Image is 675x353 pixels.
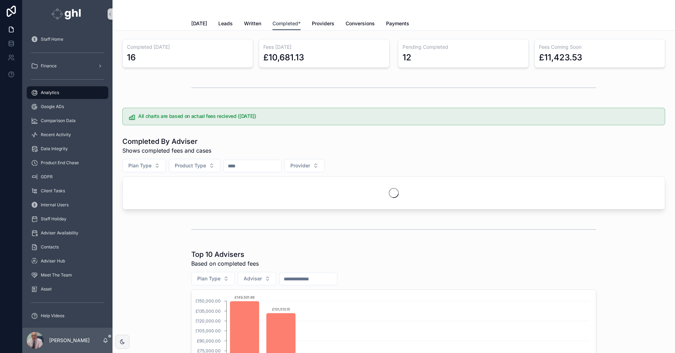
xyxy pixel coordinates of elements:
span: Asset [41,286,52,292]
text: £131,513.15 [272,307,290,311]
a: Recent Activity [27,128,108,141]
span: Leads [218,20,233,27]
a: Finance [27,60,108,72]
a: Internal Users [27,199,108,211]
button: Select Button [122,159,166,172]
tspan: £90,000.00 [197,338,221,344]
span: Plan Type [197,275,220,282]
span: [DATE] [191,20,207,27]
tspan: £150,000.00 [195,298,221,304]
a: Payments [386,17,409,31]
span: Product Type [175,162,206,169]
span: Conversions [346,20,375,27]
span: Client Tasks [41,188,65,194]
span: Contacts [41,244,59,250]
h1: Completed By Adviser [122,136,211,146]
span: Completed* [272,20,301,27]
a: Staff Holiday [27,213,108,225]
div: £10,681.13 [263,52,304,63]
a: Staff Home [27,33,108,46]
span: Based on completed fees [191,259,259,268]
text: £149,501.89 [234,295,255,299]
a: Help Videos [27,309,108,322]
a: Conversions [346,17,375,31]
span: Internal Users [41,202,69,208]
h3: Fees [DATE] [263,44,385,51]
a: Leads [218,17,233,31]
span: Help Videos [41,313,64,319]
a: Written [244,17,261,31]
span: Adviser Availability [41,230,78,236]
span: Finance [41,63,57,69]
a: Client Tasks [27,185,108,197]
span: Product End Chase [41,160,79,166]
h3: Completed [DATE] [127,44,249,51]
h1: Top 10 Advisers [191,249,259,259]
div: £11,423.53 [539,52,582,63]
span: Plan Type [128,162,152,169]
span: Comparison Data [41,118,76,124]
span: Adviser [244,275,262,282]
tspan: £105,000.00 [195,328,221,333]
span: Staff Home [41,36,63,42]
a: Analytics [27,86,108,99]
button: Select Button [169,159,220,172]
button: Select Button [238,272,276,285]
span: Adviser Hub [41,258,65,264]
p: [PERSON_NAME] [49,337,90,344]
a: Meet The Team [27,269,108,281]
a: Contacts [27,241,108,253]
a: Providers [312,17,334,31]
a: Adviser Availability [27,227,108,239]
h3: Fees Coming Soon [539,44,661,51]
span: Shows completed fees and cases [122,146,211,155]
span: Recent Activity [41,132,71,138]
button: Select Button [284,159,324,172]
a: GDPR [27,171,108,183]
a: [DATE] [191,17,207,31]
span: Analytics [41,90,59,95]
tspan: £120,000.00 [195,318,221,324]
span: Written [244,20,261,27]
span: Providers [312,20,334,27]
h3: Pending Completed [403,44,524,51]
a: Completed* [272,17,301,31]
span: Meet The Team [41,272,72,278]
span: GDPR [41,174,53,180]
div: 16 [127,52,136,63]
tspan: £135,000.00 [195,308,221,314]
a: Comparison Data [27,114,108,127]
h5: All charts are based on actual fees recieved (July 25) [138,114,659,119]
a: Adviser Hub [27,255,108,267]
button: Select Button [191,272,235,285]
span: Payments [386,20,409,27]
a: Asset [27,283,108,295]
span: Google ADs [41,104,64,109]
span: Data Integrity [41,146,68,152]
img: App logo [52,8,83,20]
span: Provider [290,162,310,169]
div: scrollable content [22,28,112,328]
a: Product End Chase [27,156,108,169]
span: Staff Holiday [41,216,66,222]
a: Data Integrity [27,142,108,155]
div: 12 [403,52,411,63]
a: Google ADs [27,100,108,113]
